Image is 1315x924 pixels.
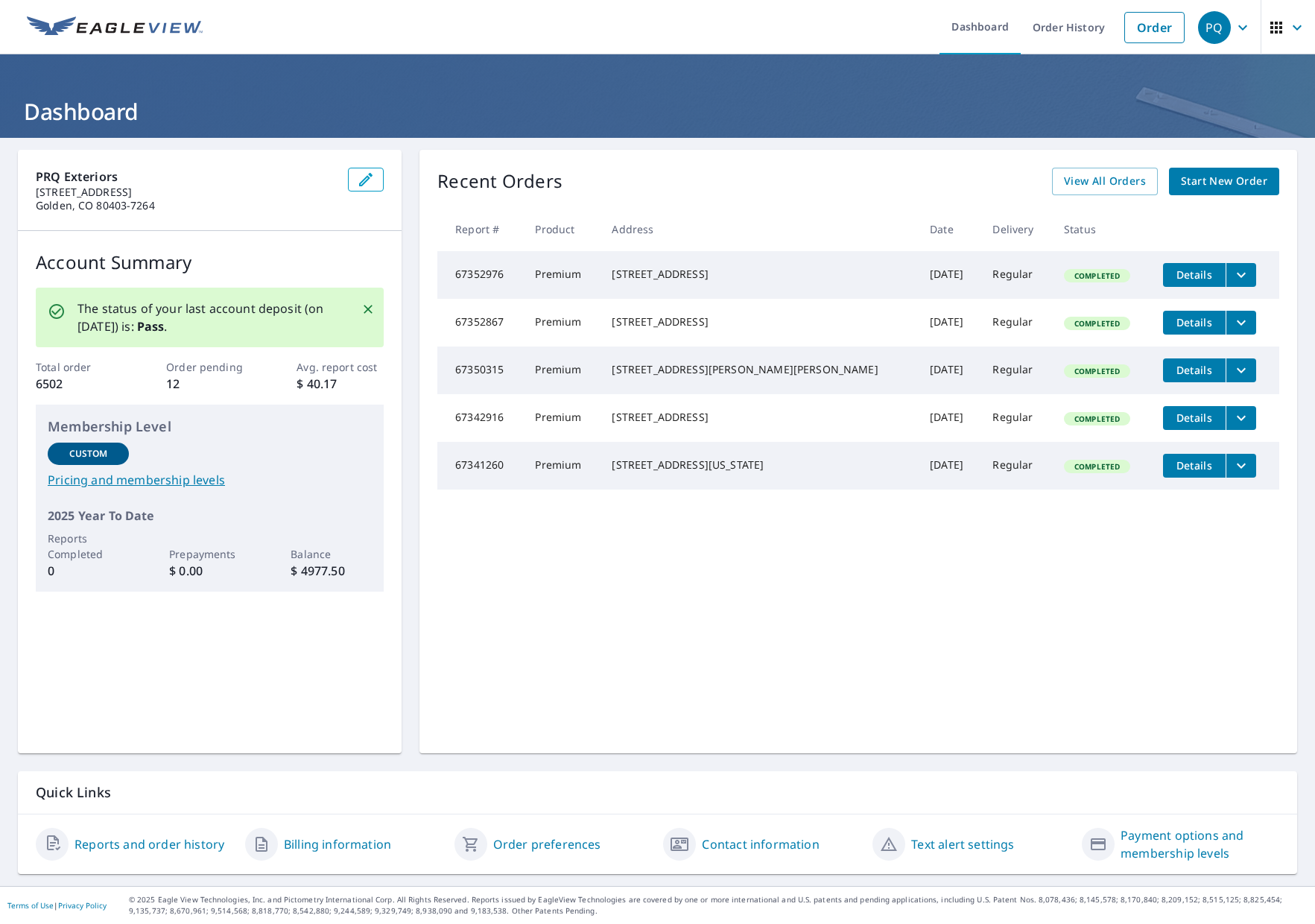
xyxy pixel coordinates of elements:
button: filesDropdownBtn-67352976 [1226,263,1256,287]
a: Billing information [284,835,391,853]
p: Total order [36,359,123,375]
h1: Dashboard [18,96,1297,127]
div: [STREET_ADDRESS] [612,267,906,282]
td: 67341260 [437,442,523,490]
button: detailsBtn-67341260 [1163,454,1226,478]
img: EV Logo [27,16,203,39]
a: Order preferences [493,835,601,853]
span: Completed [1065,461,1129,472]
p: [STREET_ADDRESS] [36,186,336,199]
th: Report # [437,207,523,251]
p: The status of your last account deposit (on [DATE]) is: . [77,300,343,335]
a: Start New Order [1169,168,1279,195]
div: [STREET_ADDRESS][PERSON_NAME][PERSON_NAME] [612,362,906,377]
td: Regular [980,251,1052,299]
span: Details [1172,268,1217,282]
p: Membership Level [48,417,372,437]
p: | [7,901,107,910]
td: Premium [523,299,600,346]
td: Premium [523,394,600,442]
p: $ 40.17 [297,375,384,393]
td: Premium [523,251,600,299]
td: [DATE] [918,442,980,490]
td: 67352976 [437,251,523,299]
td: Regular [980,346,1052,394]
p: Recent Orders [437,168,563,195]
a: Order [1124,12,1185,43]
p: 0 [48,562,129,580]
p: Order pending [166,359,253,375]
th: Delivery [980,207,1052,251]
td: Regular [980,299,1052,346]
span: Completed [1065,414,1129,424]
td: [DATE] [918,394,980,442]
td: 67342916 [437,394,523,442]
p: PRQ Exteriors [36,168,336,186]
th: Date [918,207,980,251]
button: detailsBtn-67342916 [1163,406,1226,430]
p: Balance [291,546,372,562]
div: PQ [1198,11,1231,44]
td: Regular [980,394,1052,442]
span: Details [1172,411,1217,425]
a: Payment options and membership levels [1121,826,1279,862]
td: [DATE] [918,299,980,346]
td: 67352867 [437,299,523,346]
button: detailsBtn-67352867 [1163,311,1226,335]
span: View All Orders [1064,172,1146,191]
p: Golden, CO 80403-7264 [36,199,336,212]
span: Details [1172,315,1217,329]
span: Completed [1065,318,1129,329]
button: detailsBtn-67350315 [1163,358,1226,382]
p: 2025 Year To Date [48,507,372,525]
p: Avg. report cost [297,359,384,375]
p: $ 0.00 [169,562,250,580]
div: [STREET_ADDRESS] [612,314,906,329]
div: [STREET_ADDRESS] [612,410,906,425]
button: filesDropdownBtn-67341260 [1226,454,1256,478]
button: detailsBtn-67352976 [1163,263,1226,287]
a: Text alert settings [911,835,1014,853]
th: Address [600,207,918,251]
b: Pass [137,318,165,335]
p: 6502 [36,375,123,393]
p: Custom [69,447,108,461]
span: Details [1172,458,1217,472]
button: filesDropdownBtn-67350315 [1226,358,1256,382]
a: Reports and order history [75,835,224,853]
a: Privacy Policy [58,900,107,911]
p: 12 [166,375,253,393]
div: [STREET_ADDRESS][US_STATE] [612,458,906,472]
button: filesDropdownBtn-67342916 [1226,406,1256,430]
td: Premium [523,442,600,490]
span: Details [1172,363,1217,377]
p: Account Summary [36,249,384,276]
span: Completed [1065,270,1129,281]
p: Prepayments [169,546,250,562]
span: Start New Order [1181,172,1267,191]
td: Premium [523,346,600,394]
p: $ 4977.50 [291,562,372,580]
button: filesDropdownBtn-67352867 [1226,311,1256,335]
td: 67350315 [437,346,523,394]
th: Status [1052,207,1151,251]
td: Regular [980,442,1052,490]
td: [DATE] [918,251,980,299]
a: Contact information [702,835,819,853]
button: Close [358,300,378,319]
th: Product [523,207,600,251]
p: Reports Completed [48,531,129,562]
td: [DATE] [918,346,980,394]
p: © 2025 Eagle View Technologies, Inc. and Pictometry International Corp. All Rights Reserved. Repo... [129,894,1308,917]
a: Pricing and membership levels [48,471,372,489]
a: View All Orders [1052,168,1158,195]
span: Completed [1065,366,1129,376]
p: Quick Links [36,783,1279,802]
a: Terms of Use [7,900,54,911]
